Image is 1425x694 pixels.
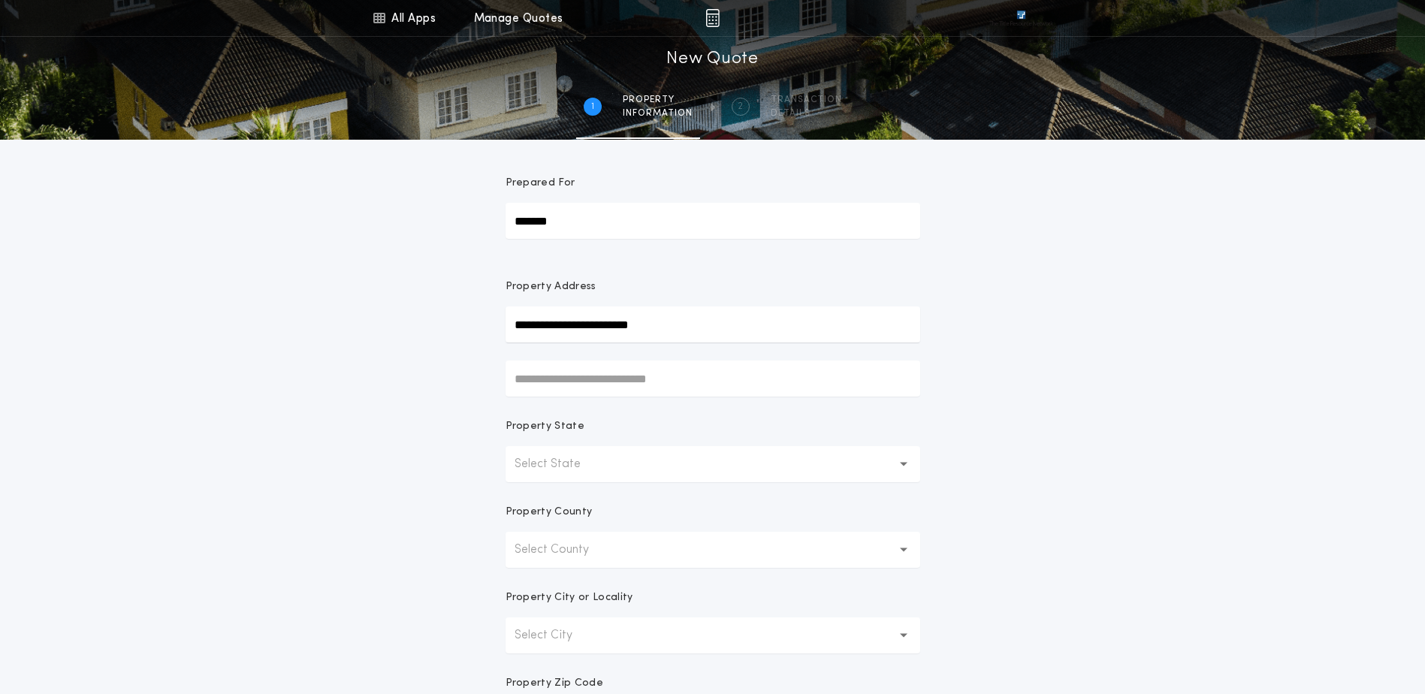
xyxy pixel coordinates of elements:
p: Property Zip Code [506,676,603,691]
img: img [705,9,720,27]
h1: New Quote [666,47,758,71]
span: Transaction [771,94,842,106]
button: Select State [506,446,920,482]
p: Select City [515,626,596,644]
span: details [771,107,842,119]
span: information [623,107,693,119]
p: Select State [515,455,605,473]
p: Select County [515,541,613,559]
img: vs-icon [989,11,1052,26]
input: Prepared For [506,203,920,239]
h2: 2 [738,101,743,113]
button: Select County [506,532,920,568]
p: Property County [506,505,593,520]
p: Prepared For [506,176,575,191]
span: Property [623,94,693,106]
h2: 1 [591,101,594,113]
button: Select City [506,617,920,653]
p: Property State [506,419,584,434]
p: Property City or Locality [506,590,633,605]
p: Property Address [506,279,920,294]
